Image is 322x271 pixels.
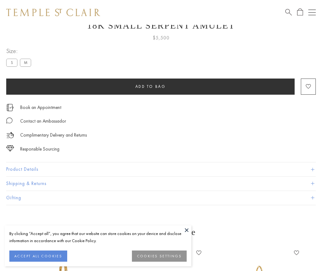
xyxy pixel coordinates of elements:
[20,117,66,125] div: Contact an Ambassador
[135,84,166,89] span: Add to bag
[6,145,14,151] img: icon_sourcing.svg
[6,79,295,95] button: Add to bag
[6,191,316,205] button: Gifting
[153,34,170,42] span: $5,500
[6,46,34,56] span: Size:
[297,8,303,16] a: Open Shopping Bag
[6,131,14,139] img: icon_delivery.svg
[9,251,67,262] button: ACCEPT ALL COOKIES
[20,145,59,153] div: Responsible Sourcing
[20,104,61,111] a: Book an Appointment
[20,59,31,66] label: M
[6,9,100,16] img: Temple St. Clair
[9,230,187,244] div: By clicking “Accept all”, you agree that our website can store cookies on your device and disclos...
[6,104,14,111] img: icon_appointment.svg
[132,251,187,262] button: COOKIES SETTINGS
[285,8,292,16] a: Search
[6,117,12,124] img: MessageIcon-01_2.svg
[308,9,316,16] button: Open navigation
[6,59,17,66] label: S
[6,20,316,31] h1: 18K Small Serpent Amulet
[6,162,316,176] button: Product Details
[20,131,87,139] p: Complimentary Delivery and Returns
[6,177,316,191] button: Shipping & Returns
